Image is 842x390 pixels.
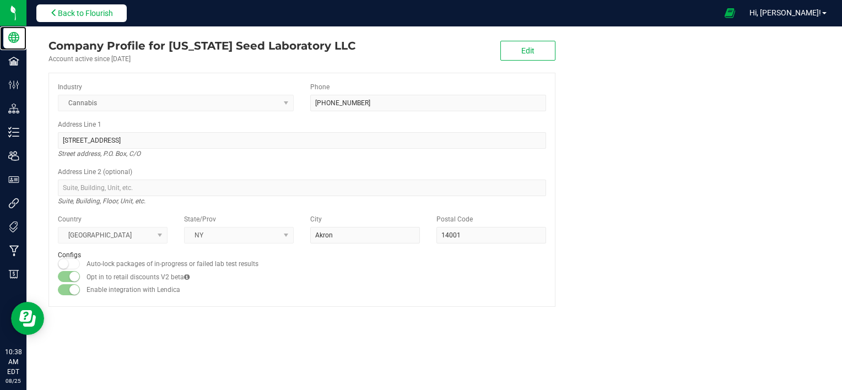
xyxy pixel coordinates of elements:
[8,56,19,67] inline-svg: Facilities
[48,37,355,54] div: New York Seed Laboratory LLC
[5,377,21,385] p: 08/25
[717,2,742,24] span: Open Ecommerce Menu
[8,245,19,256] inline-svg: Manufacturing
[8,198,19,209] inline-svg: Integrations
[436,214,473,224] label: Postal Code
[8,150,19,161] inline-svg: Users
[8,174,19,185] inline-svg: User Roles
[11,302,44,335] iframe: Resource center
[58,9,113,18] span: Back to Flourish
[58,194,145,208] i: Suite, Building, Floor, Unit, etc.
[58,214,82,224] label: Country
[58,147,141,160] i: Street address, P.O. Box, C/O
[58,132,546,149] input: Address
[8,127,19,138] inline-svg: Inventory
[184,214,216,224] label: State/Prov
[87,272,190,282] label: Opt in to retail discounts V2 beta
[5,347,21,377] p: 10:38 AM EDT
[500,41,555,61] button: Edit
[58,252,546,259] h2: Configs
[310,227,420,243] input: City
[87,259,258,269] label: Auto-lock packages of in-progress or failed lab test results
[48,54,355,64] div: Account active since [DATE]
[310,82,330,92] label: Phone
[749,8,821,17] span: Hi, [PERSON_NAME]!
[8,221,19,232] inline-svg: Tags
[36,4,127,22] button: Back to Flourish
[58,82,82,92] label: Industry
[58,167,132,177] label: Address Line 2 (optional)
[521,46,535,55] span: Edit
[58,180,546,196] input: Suite, Building, Unit, etc.
[8,79,19,90] inline-svg: Configuration
[8,32,19,43] inline-svg: Company
[310,214,322,224] label: City
[58,120,101,129] label: Address Line 1
[310,95,546,111] input: (123) 456-7890
[436,227,546,243] input: Postal Code
[87,285,180,295] label: Enable integration with Lendica
[8,269,19,280] inline-svg: Billing
[8,103,19,114] inline-svg: Distribution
